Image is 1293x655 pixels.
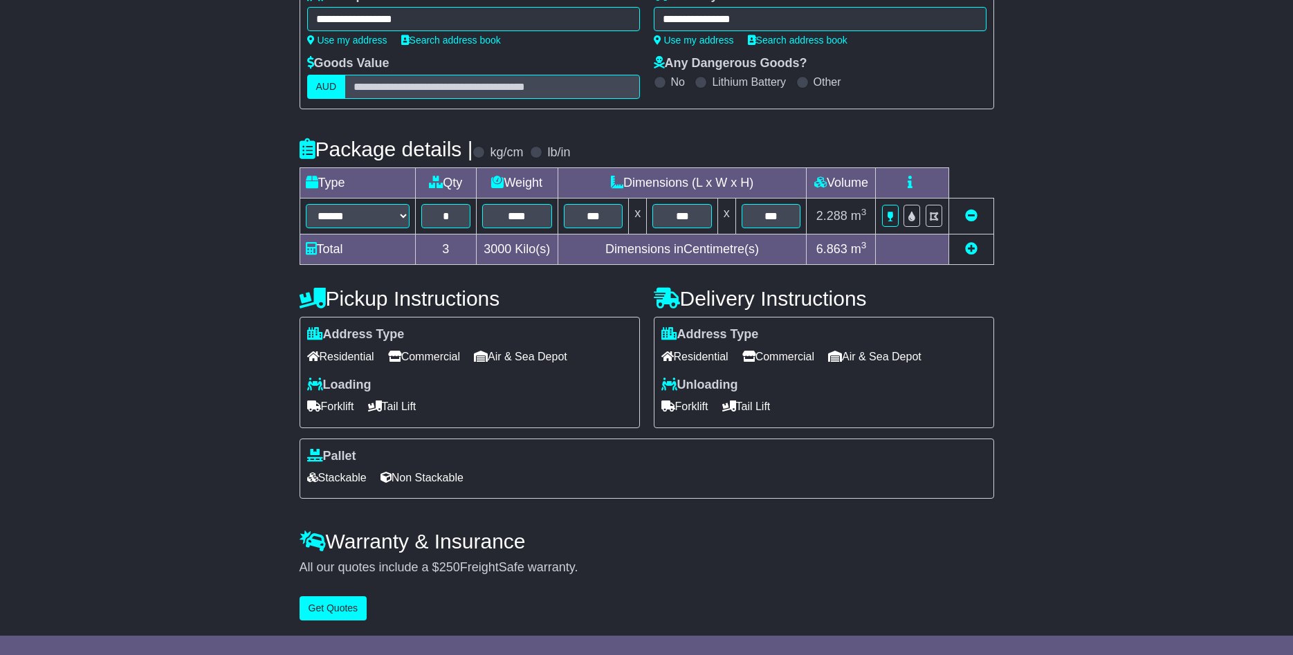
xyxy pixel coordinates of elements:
[300,530,994,553] h4: Warranty & Insurance
[476,168,558,199] td: Weight
[307,35,387,46] a: Use my address
[474,346,567,367] span: Air & Sea Depot
[661,327,759,342] label: Address Type
[439,560,460,574] span: 250
[307,56,389,71] label: Goods Value
[307,396,354,417] span: Forklift
[654,56,807,71] label: Any Dangerous Goods?
[828,346,921,367] span: Air & Sea Depot
[300,234,415,265] td: Total
[742,346,814,367] span: Commercial
[300,560,994,575] div: All our quotes include a $ FreightSafe warranty.
[307,449,356,464] label: Pallet
[380,467,464,488] span: Non Stackable
[748,35,847,46] a: Search address book
[671,75,685,89] label: No
[415,168,476,199] td: Qty
[814,75,841,89] label: Other
[717,199,735,234] td: x
[484,242,511,256] span: 3000
[368,396,416,417] span: Tail Lift
[861,207,867,217] sup: 3
[661,346,728,367] span: Residential
[654,35,734,46] a: Use my address
[629,199,647,234] td: x
[388,346,460,367] span: Commercial
[965,209,978,223] a: Remove this item
[307,378,372,393] label: Loading
[661,378,738,393] label: Unloading
[851,242,867,256] span: m
[307,327,405,342] label: Address Type
[307,75,346,99] label: AUD
[476,234,558,265] td: Kilo(s)
[807,168,876,199] td: Volume
[415,234,476,265] td: 3
[300,138,473,160] h4: Package details |
[401,35,501,46] a: Search address book
[558,168,807,199] td: Dimensions (L x W x H)
[490,145,523,160] label: kg/cm
[965,242,978,256] a: Add new item
[861,240,867,250] sup: 3
[816,209,847,223] span: 2.288
[307,346,374,367] span: Residential
[300,287,640,310] h4: Pickup Instructions
[722,396,771,417] span: Tail Lift
[300,596,367,620] button: Get Quotes
[300,168,415,199] td: Type
[712,75,786,89] label: Lithium Battery
[661,396,708,417] span: Forklift
[816,242,847,256] span: 6.863
[307,467,367,488] span: Stackable
[547,145,570,160] label: lb/in
[851,209,867,223] span: m
[654,287,994,310] h4: Delivery Instructions
[558,234,807,265] td: Dimensions in Centimetre(s)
